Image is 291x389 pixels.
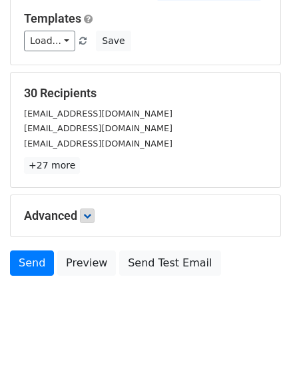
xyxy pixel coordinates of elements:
button: Save [96,31,131,51]
h5: 30 Recipients [24,86,267,101]
a: Preview [57,250,116,276]
small: [EMAIL_ADDRESS][DOMAIN_NAME] [24,139,172,149]
h5: Advanced [24,208,267,223]
a: Send [10,250,54,276]
iframe: Chat Widget [224,325,291,389]
a: Send Test Email [119,250,220,276]
a: Load... [24,31,75,51]
small: [EMAIL_ADDRESS][DOMAIN_NAME] [24,123,172,133]
a: +27 more [24,157,80,174]
a: Templates [24,11,81,25]
small: [EMAIL_ADDRESS][DOMAIN_NAME] [24,109,172,119]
